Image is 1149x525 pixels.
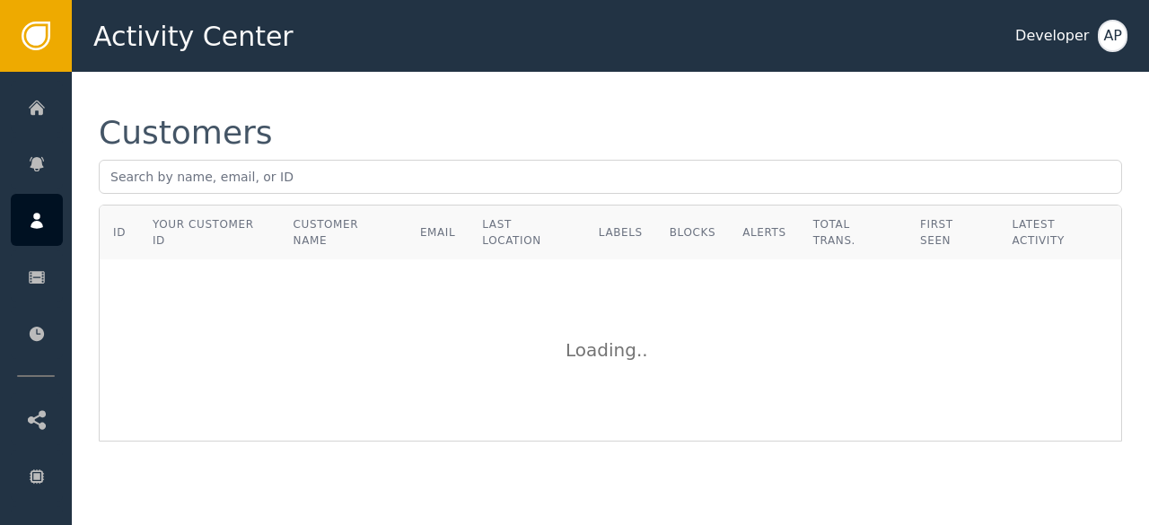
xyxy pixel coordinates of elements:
[113,224,126,241] div: ID
[813,216,893,249] div: Total Trans.
[1015,25,1089,47] div: Developer
[99,117,273,149] div: Customers
[153,216,267,249] div: Your Customer ID
[93,16,294,57] span: Activity Center
[670,224,715,241] div: Blocks
[566,337,655,363] div: Loading ..
[599,224,643,241] div: Labels
[294,216,393,249] div: Customer Name
[742,224,786,241] div: Alerts
[99,160,1122,194] input: Search by name, email, or ID
[1012,216,1108,249] div: Latest Activity
[482,216,572,249] div: Last Location
[420,224,455,241] div: Email
[920,216,985,249] div: First Seen
[1098,20,1127,52] button: AP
